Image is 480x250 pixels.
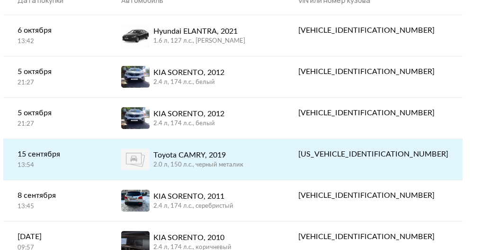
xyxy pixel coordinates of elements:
[18,190,93,201] div: 8 сентября
[284,56,462,87] a: [VEHICLE_IDENTIFICATION_NUMBER]
[153,191,233,202] div: KIA SORENTO, 2011
[298,25,448,36] div: [VEHICLE_IDENTIFICATION_NUMBER]
[153,161,243,169] div: 2.0 л, 150 л.c., черный металик
[18,231,93,242] div: [DATE]
[3,98,107,138] a: 5 октября21:27
[3,15,107,56] a: 6 октября13:42
[298,66,448,77] div: [VEHICLE_IDENTIFICATION_NUMBER]
[18,203,93,211] div: 13:45
[18,37,93,46] div: 13:42
[18,107,93,119] div: 5 октября
[3,139,107,179] a: 15 сентября13:54
[153,67,224,78] div: KIA SORENTO, 2012
[107,180,284,221] a: KIA SORENTO, 20112.4 л, 174 л.c., серебристый
[284,98,462,128] a: [VEHICLE_IDENTIFICATION_NUMBER]
[153,149,243,161] div: Toyota CAMRY, 2019
[153,232,231,243] div: KIA SORENTO, 2010
[284,180,462,211] a: [VEHICLE_IDENTIFICATION_NUMBER]
[107,15,284,56] a: Hyundai ELANTRA, 20211.6 л, 127 л.c., [PERSON_NAME]
[18,66,93,77] div: 5 октября
[153,78,224,87] div: 2.4 л, 174 л.c., белый
[107,98,284,139] a: KIA SORENTO, 20122.4 л, 174 л.c., белый
[298,148,448,160] div: [US_VEHICLE_IDENTIFICATION_NUMBER]
[18,25,93,36] div: 6 октября
[153,120,224,128] div: 2.4 л, 174 л.c., белый
[3,180,107,221] a: 8 сентября13:45
[153,26,245,37] div: Hyundai ELANTRA, 2021
[107,56,284,97] a: KIA SORENTO, 20122.4 л, 174 л.c., белый
[18,148,93,160] div: 15 сентября
[153,202,233,211] div: 2.4 л, 174 л.c., серебристый
[107,139,284,180] a: Toyota CAMRY, 20192.0 л, 150 л.c., черный металик
[298,190,448,201] div: [VEHICLE_IDENTIFICATION_NUMBER]
[153,108,224,120] div: KIA SORENTO, 2012
[18,161,93,170] div: 13:54
[298,107,448,119] div: [VEHICLE_IDENTIFICATION_NUMBER]
[284,15,462,46] a: [VEHICLE_IDENTIFICATION_NUMBER]
[18,120,93,129] div: 21:27
[18,79,93,87] div: 21:27
[3,56,107,97] a: 5 октября21:27
[284,139,462,169] a: [US_VEHICLE_IDENTIFICATION_NUMBER]
[153,37,245,46] div: 1.6 л, 127 л.c., [PERSON_NAME]
[298,231,448,242] div: [VEHICLE_IDENTIFICATION_NUMBER]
